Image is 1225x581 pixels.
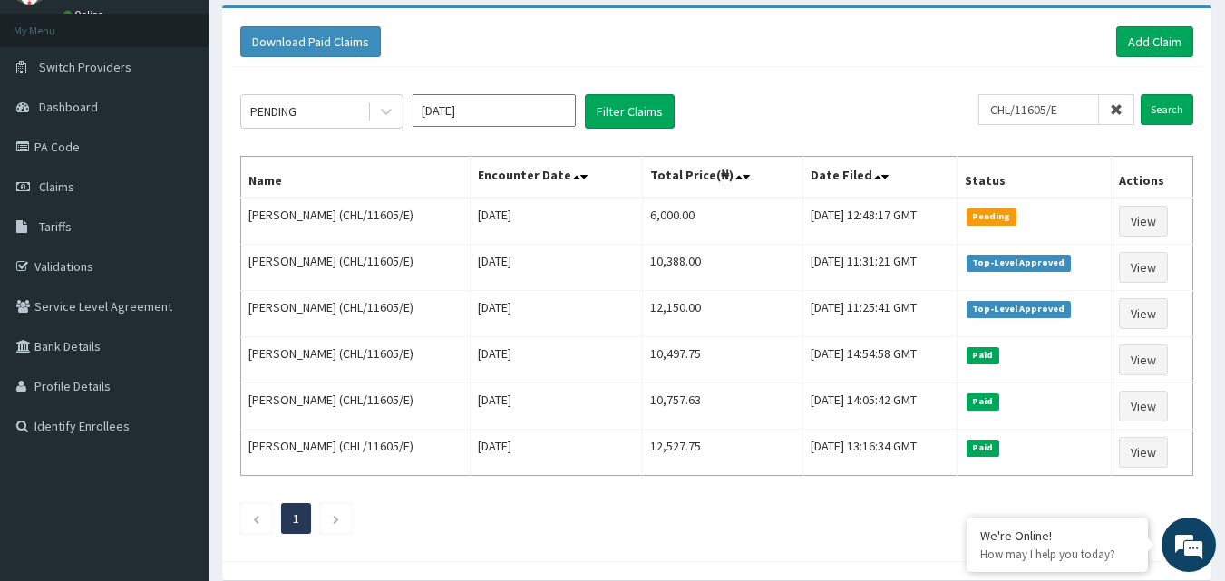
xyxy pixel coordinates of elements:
[1119,298,1168,329] a: View
[643,245,803,291] td: 10,388.00
[241,157,471,199] th: Name
[241,430,471,476] td: [PERSON_NAME] (CHL/11605/E)
[1119,437,1168,468] a: View
[470,430,643,476] td: [DATE]
[470,245,643,291] td: [DATE]
[643,337,803,383] td: 10,497.75
[958,157,1112,199] th: Status
[1119,252,1168,283] a: View
[802,430,957,476] td: [DATE] 13:16:34 GMT
[297,9,341,53] div: Minimize live chat window
[585,94,675,129] button: Filter Claims
[643,383,803,430] td: 10,757.63
[252,510,260,527] a: Previous page
[250,102,297,121] div: PENDING
[39,179,74,195] span: Claims
[967,301,1071,317] span: Top-Level Approved
[643,291,803,337] td: 12,150.00
[802,337,957,383] td: [DATE] 14:54:58 GMT
[39,59,131,75] span: Switch Providers
[1119,344,1168,375] a: View
[470,157,643,199] th: Encounter Date
[643,157,803,199] th: Total Price(₦)
[105,175,250,358] span: We're online!
[980,528,1134,544] div: We're Online!
[413,94,576,127] input: Select Month and Year
[293,510,299,527] a: Page 1 is your current page
[802,198,957,245] td: [DATE] 12:48:17 GMT
[643,198,803,245] td: 6,000.00
[1111,157,1192,199] th: Actions
[241,383,471,430] td: [PERSON_NAME] (CHL/11605/E)
[643,430,803,476] td: 12,527.75
[241,198,471,245] td: [PERSON_NAME] (CHL/11605/E)
[94,102,305,125] div: Chat with us now
[470,198,643,245] td: [DATE]
[1141,94,1193,125] input: Search
[980,547,1134,562] p: How may I help you today?
[9,388,345,451] textarea: Type your message and hit 'Enter'
[802,291,957,337] td: [DATE] 11:25:41 GMT
[470,383,643,430] td: [DATE]
[802,245,957,291] td: [DATE] 11:31:21 GMT
[967,255,1071,271] span: Top-Level Approved
[63,8,107,21] a: Online
[470,337,643,383] td: [DATE]
[39,218,72,235] span: Tariffs
[967,440,999,456] span: Paid
[240,26,381,57] button: Download Paid Claims
[1116,26,1193,57] a: Add Claim
[332,510,340,527] a: Next page
[802,157,957,199] th: Date Filed
[967,393,999,410] span: Paid
[967,208,1016,225] span: Pending
[802,383,957,430] td: [DATE] 14:05:42 GMT
[39,99,98,115] span: Dashboard
[241,337,471,383] td: [PERSON_NAME] (CHL/11605/E)
[34,91,73,136] img: d_794563401_company_1708531726252_794563401
[1119,206,1168,237] a: View
[241,291,471,337] td: [PERSON_NAME] (CHL/11605/E)
[967,347,999,363] span: Paid
[978,94,1099,125] input: Search by HMO ID
[241,245,471,291] td: [PERSON_NAME] (CHL/11605/E)
[470,291,643,337] td: [DATE]
[1119,391,1168,421] a: View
